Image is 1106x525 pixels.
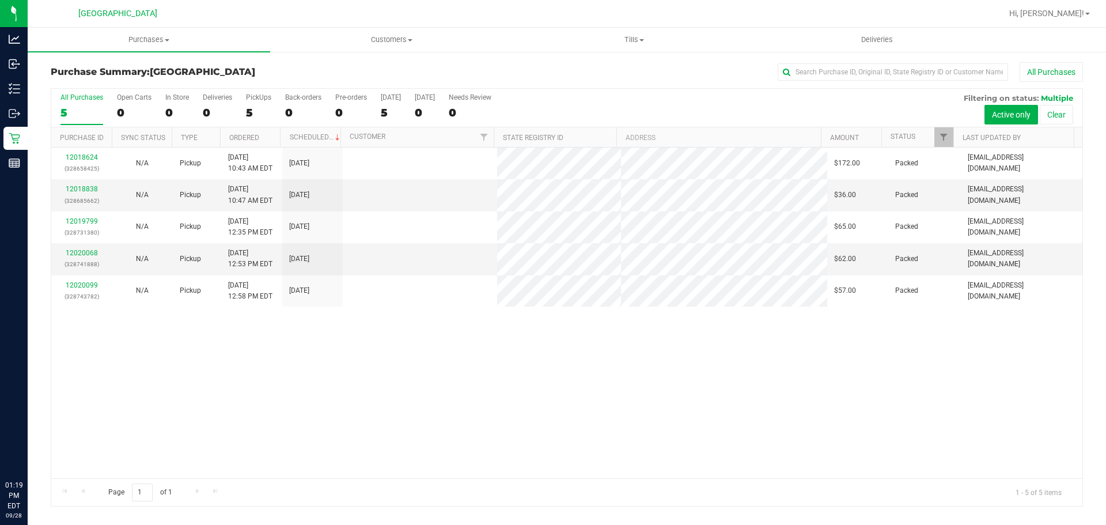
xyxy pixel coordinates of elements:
[1040,105,1073,124] button: Clear
[132,484,153,501] input: 1
[246,93,271,101] div: PickUps
[203,106,232,119] div: 0
[66,281,98,289] a: 12020099
[180,221,201,232] span: Pickup
[895,158,918,169] span: Packed
[846,35,908,45] span: Deliveries
[58,259,105,270] p: (328741888)
[968,280,1075,302] span: [EMAIL_ADDRESS][DOMAIN_NAME]
[285,93,321,101] div: Back-orders
[136,286,149,294] span: Not Applicable
[968,216,1075,238] span: [EMAIL_ADDRESS][DOMAIN_NAME]
[415,93,435,101] div: [DATE]
[203,93,232,101] div: Deliveries
[51,67,395,77] h3: Purchase Summary:
[136,222,149,231] span: Not Applicable
[136,285,149,296] button: N/A
[350,133,385,141] a: Customer
[136,190,149,201] button: N/A
[60,106,103,119] div: 5
[289,190,309,201] span: [DATE]
[228,184,272,206] span: [DATE] 10:47 AM EDT
[834,158,860,169] span: $172.00
[756,28,998,52] a: Deliveries
[9,133,20,144] inline-svg: Retail
[285,106,321,119] div: 0
[136,159,149,167] span: Not Applicable
[136,158,149,169] button: N/A
[381,93,401,101] div: [DATE]
[150,66,255,77] span: [GEOGRAPHIC_DATA]
[271,35,512,45] span: Customers
[475,127,494,147] a: Filter
[180,285,201,296] span: Pickup
[5,480,22,511] p: 01:19 PM EDT
[968,248,1075,270] span: [EMAIL_ADDRESS][DOMAIN_NAME]
[5,511,22,520] p: 09/28
[180,190,201,201] span: Pickup
[58,227,105,238] p: (328731380)
[180,158,201,169] span: Pickup
[934,127,953,147] a: Filter
[984,105,1038,124] button: Active only
[28,35,270,45] span: Purchases
[60,93,103,101] div: All Purchases
[513,28,755,52] a: Tills
[66,249,98,257] a: 12020068
[1006,484,1071,501] span: 1 - 5 of 5 items
[66,217,98,225] a: 12019799
[246,106,271,119] div: 5
[117,106,151,119] div: 0
[834,190,856,201] span: $36.00
[834,221,856,232] span: $65.00
[964,93,1039,103] span: Filtering on status:
[891,133,915,141] a: Status
[228,216,272,238] span: [DATE] 12:35 PM EDT
[895,254,918,265] span: Packed
[834,285,856,296] span: $57.00
[335,106,367,119] div: 0
[9,83,20,95] inline-svg: Inventory
[381,106,401,119] div: 5
[165,106,189,119] div: 0
[136,221,149,232] button: N/A
[289,254,309,265] span: [DATE]
[968,184,1075,206] span: [EMAIL_ADDRESS][DOMAIN_NAME]
[228,152,272,174] span: [DATE] 10:43 AM EDT
[503,134,563,142] a: State Registry ID
[136,255,149,263] span: Not Applicable
[270,28,513,52] a: Customers
[28,28,270,52] a: Purchases
[335,93,367,101] div: Pre-orders
[895,285,918,296] span: Packed
[121,134,165,142] a: Sync Status
[289,158,309,169] span: [DATE]
[228,248,272,270] span: [DATE] 12:53 PM EDT
[60,134,104,142] a: Purchase ID
[9,33,20,45] inline-svg: Analytics
[895,190,918,201] span: Packed
[58,163,105,174] p: (328658425)
[136,254,149,265] button: N/A
[834,254,856,265] span: $62.00
[117,93,151,101] div: Open Carts
[968,152,1075,174] span: [EMAIL_ADDRESS][DOMAIN_NAME]
[830,134,859,142] a: Amount
[228,280,272,302] span: [DATE] 12:58 PM EDT
[449,93,491,101] div: Needs Review
[66,153,98,161] a: 12018624
[180,254,201,265] span: Pickup
[66,185,98,193] a: 12018838
[136,191,149,199] span: Not Applicable
[9,157,20,169] inline-svg: Reports
[58,195,105,206] p: (328685662)
[58,291,105,302] p: (328743782)
[963,134,1021,142] a: Last Updated By
[12,433,46,467] iframe: Resource center
[99,484,181,501] span: Page of 1
[165,93,189,101] div: In Store
[78,9,157,18] span: [GEOGRAPHIC_DATA]
[415,106,435,119] div: 0
[290,133,342,141] a: Scheduled
[289,285,309,296] span: [DATE]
